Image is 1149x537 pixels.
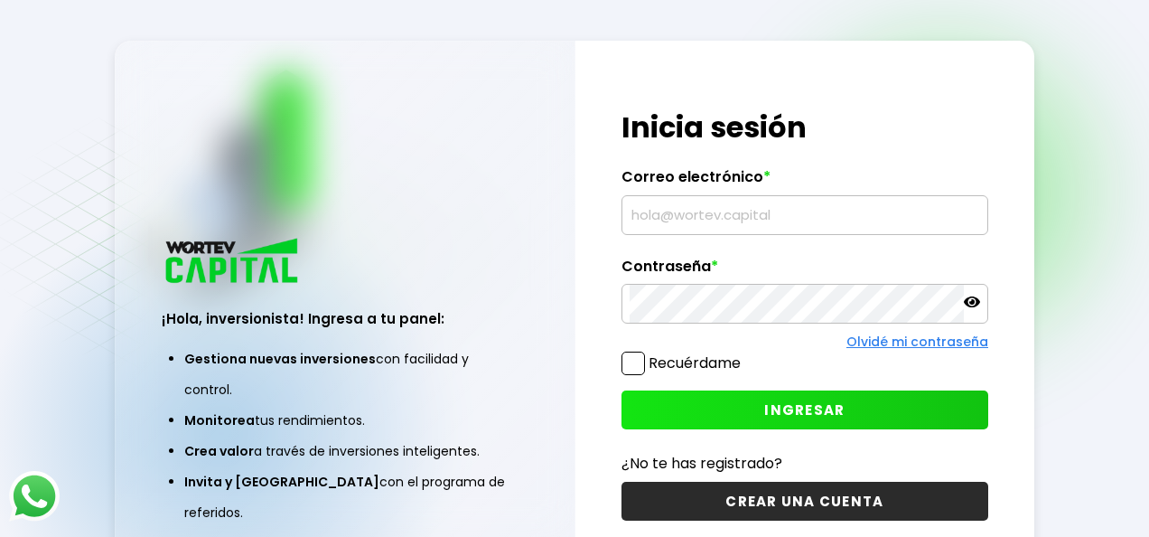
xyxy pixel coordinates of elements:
a: ¿No te has registrado?CREAR UNA CUENTA [621,452,988,521]
button: INGRESAR [621,391,988,429]
img: logo_wortev_capital [162,236,304,289]
p: ¿No te has registrado? [621,452,988,475]
li: a través de inversiones inteligentes. [184,436,506,466]
h1: Inicia sesión [621,106,988,149]
li: con facilidad y control. [184,344,506,405]
button: CREAR UNA CUENTA [621,482,988,521]
li: tus rendimientos. [184,405,506,436]
span: Gestiona nuevas inversiones [184,350,376,368]
span: INGRESAR [764,400,845,419]
span: Crea valor [184,442,254,460]
h3: ¡Hola, inversionista! Ingresa a tu panel: [162,308,528,329]
a: Olvidé mi contraseña [846,333,988,351]
span: Monitorea [184,411,255,429]
label: Contraseña [621,258,988,285]
span: Invita y [GEOGRAPHIC_DATA] [184,473,379,491]
input: hola@wortev.capital [630,196,980,234]
li: con el programa de referidos. [184,466,506,528]
img: logos_whatsapp-icon.242b2217.svg [9,471,60,522]
label: Correo electrónico [621,168,988,195]
label: Recuérdame [649,353,741,373]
